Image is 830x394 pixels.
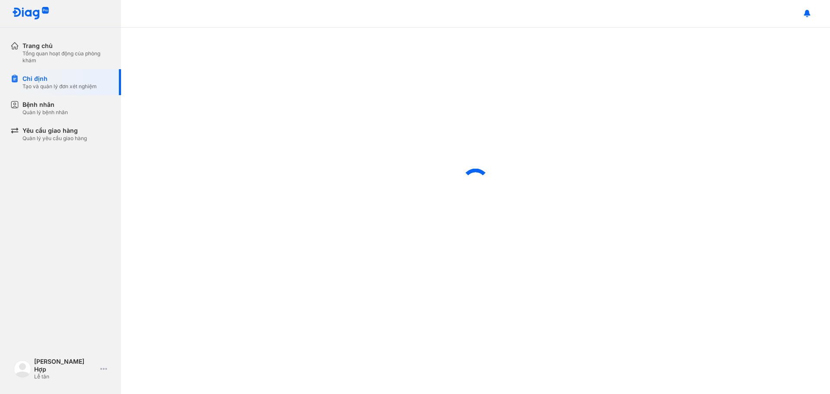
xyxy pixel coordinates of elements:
[12,7,49,20] img: logo
[22,74,97,83] div: Chỉ định
[22,100,68,109] div: Bệnh nhân
[22,83,97,90] div: Tạo và quản lý đơn xét nghiệm
[14,360,31,378] img: logo
[22,42,111,50] div: Trang chủ
[34,358,97,373] div: [PERSON_NAME] Hợp
[22,109,68,116] div: Quản lý bệnh nhân
[34,373,97,380] div: Lễ tân
[22,126,87,135] div: Yêu cầu giao hàng
[22,50,111,64] div: Tổng quan hoạt động của phòng khám
[22,135,87,142] div: Quản lý yêu cầu giao hàng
